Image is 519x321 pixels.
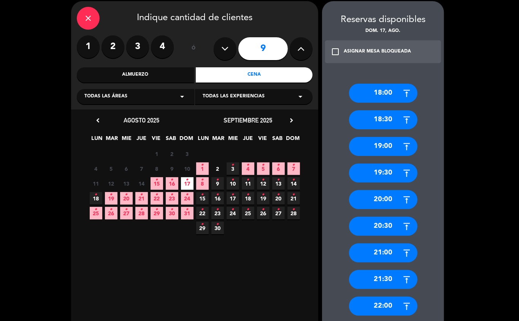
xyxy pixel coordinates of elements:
[105,177,117,190] span: 12
[257,177,270,190] span: 12
[242,207,254,219] span: 25
[196,162,209,175] span: 1
[211,177,224,190] span: 9
[201,218,204,230] i: •
[287,207,300,219] span: 28
[186,203,189,216] i: •
[211,222,224,234] span: 30
[196,177,209,190] span: 8
[262,189,265,201] i: •
[166,192,178,205] span: 23
[257,162,270,175] span: 5
[322,13,444,27] div: Reservas disponibles
[257,134,269,146] span: VIE
[349,297,417,316] div: 22:00
[227,134,240,146] span: MIE
[247,203,249,216] i: •
[247,174,249,186] i: •
[181,207,194,219] span: 31
[292,189,295,201] i: •
[181,148,194,160] span: 3
[242,134,254,146] span: JUE
[77,7,313,30] div: Indique cantidad de clientes
[232,203,234,216] i: •
[272,207,285,219] span: 27
[121,134,133,146] span: MIE
[90,162,102,175] span: 4
[349,190,417,209] div: 20:00
[287,177,300,190] span: 14
[262,203,265,216] i: •
[151,177,163,190] span: 15
[277,159,280,171] i: •
[135,207,148,219] span: 28
[201,159,204,171] i: •
[232,189,234,201] i: •
[349,270,417,289] div: 21:30
[196,192,209,205] span: 15
[227,192,239,205] span: 17
[124,116,159,124] span: agosto 2025
[286,134,299,146] span: DOM
[120,192,133,205] span: 20
[257,207,270,219] span: 26
[242,192,254,205] span: 18
[232,159,234,171] i: •
[77,67,194,83] div: Almuerzo
[287,162,300,175] span: 7
[272,177,285,190] span: 13
[287,116,295,124] i: chevron_right
[257,192,270,205] span: 19
[292,203,295,216] i: •
[196,207,209,219] span: 22
[94,116,102,124] i: chevron_left
[224,116,272,124] span: septiembre 2025
[211,162,224,175] span: 2
[90,192,102,205] span: 18
[95,203,97,216] i: •
[211,192,224,205] span: 16
[105,207,117,219] span: 26
[166,162,178,175] span: 9
[150,134,163,146] span: VIE
[227,177,239,190] span: 10
[272,192,285,205] span: 20
[201,189,204,201] i: •
[165,134,178,146] span: SAB
[105,162,117,175] span: 5
[126,35,149,58] label: 3
[242,162,254,175] span: 4
[135,134,148,146] span: JUE
[272,162,285,175] span: 6
[110,203,113,216] i: •
[156,203,158,216] i: •
[201,174,204,186] i: •
[156,189,158,201] i: •
[242,177,254,190] span: 11
[292,174,295,186] i: •
[227,207,239,219] span: 24
[349,164,417,183] div: 19:30
[296,92,305,101] i: arrow_drop_down
[349,84,417,103] div: 18:00
[247,189,249,201] i: •
[262,174,265,186] i: •
[106,134,118,146] span: MAR
[84,14,93,23] i: close
[90,207,102,219] span: 25
[216,174,219,186] i: •
[227,162,239,175] span: 3
[151,148,163,160] span: 1
[232,174,234,186] i: •
[95,189,97,201] i: •
[151,207,163,219] span: 29
[277,174,280,186] i: •
[90,177,102,190] span: 11
[349,217,417,236] div: 20:30
[349,110,417,129] div: 18:30
[181,192,194,205] span: 24
[178,92,187,101] i: arrow_drop_down
[120,162,133,175] span: 6
[135,192,148,205] span: 21
[197,134,210,146] span: LUN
